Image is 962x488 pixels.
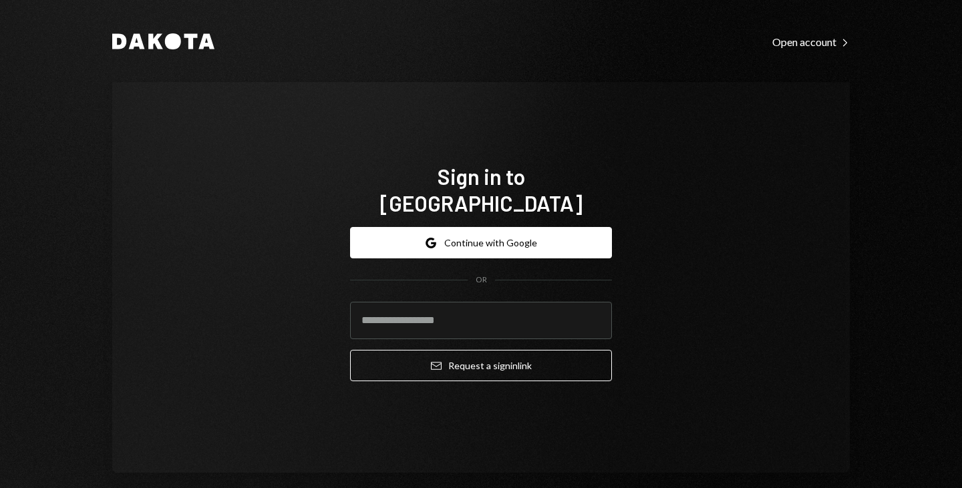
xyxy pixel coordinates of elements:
[350,350,612,381] button: Request a signinlink
[350,227,612,258] button: Continue with Google
[350,163,612,216] h1: Sign in to [GEOGRAPHIC_DATA]
[772,35,850,49] div: Open account
[772,34,850,49] a: Open account
[476,274,487,286] div: OR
